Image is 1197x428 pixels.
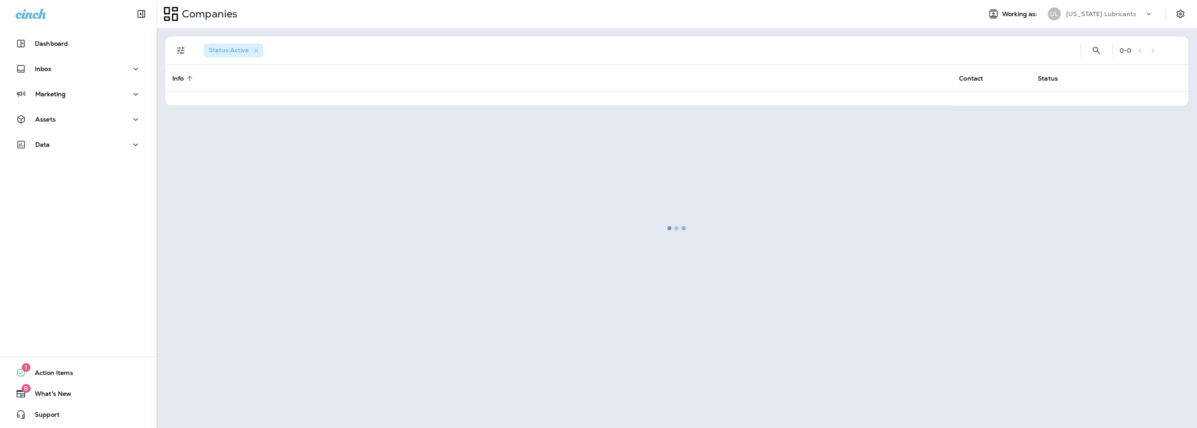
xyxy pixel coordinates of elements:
p: Dashboard [35,40,68,47]
button: Collapse Sidebar [129,5,154,23]
button: Settings [1173,6,1188,22]
p: [US_STATE] Lubricants [1066,10,1136,17]
p: Marketing [35,91,66,98]
span: Support [26,411,60,421]
span: 1 [22,363,30,372]
p: Companies [178,7,237,20]
p: Assets [35,116,56,123]
button: 1Action Items [9,364,148,381]
button: Support [9,406,148,423]
button: Assets [9,111,148,128]
span: Working as: [1002,10,1039,18]
span: Action Items [26,369,73,380]
button: Dashboard [9,35,148,52]
span: What's New [26,390,71,401]
p: Data [35,141,50,148]
button: Data [9,136,148,153]
button: 8What's New [9,385,148,402]
button: Marketing [9,85,148,103]
span: 8 [21,384,30,393]
button: Inbox [9,60,148,78]
div: UL [1048,7,1061,20]
p: Inbox [35,65,51,72]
